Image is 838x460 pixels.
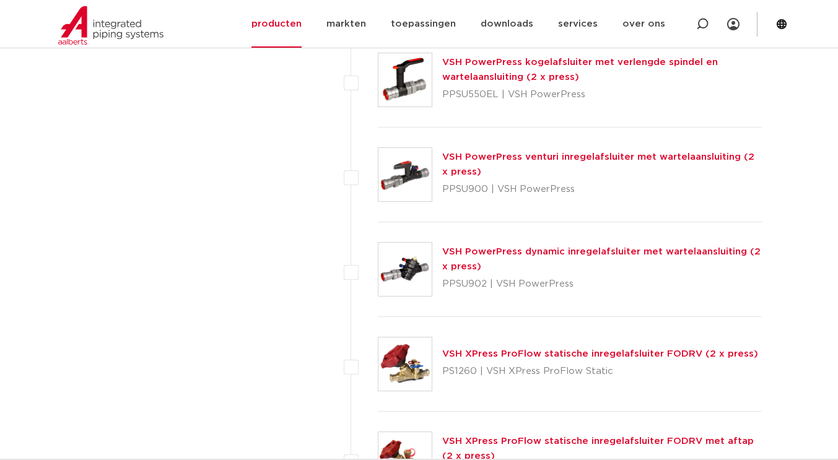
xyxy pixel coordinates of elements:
a: VSH PowerPress kogelafsluiter met verlengde spindel en wartelaansluiting (2 x press) [442,58,718,82]
a: VSH PowerPress dynamic inregelafsluiter met wartelaansluiting (2 x press) [442,247,761,271]
img: Thumbnail for VSH PowerPress kogelafsluiter met verlengde spindel en wartelaansluiting (2 x press) [378,53,432,106]
p: PPSU902 | VSH PowerPress [442,274,762,294]
a: VSH XPress ProFlow statische inregelafsluiter FODRV (2 x press) [442,349,758,358]
a: VSH PowerPress venturi inregelafsluiter met wartelaansluiting (2 x press) [442,152,754,176]
p: PS1260 | VSH XPress ProFlow Static [442,362,758,381]
img: Thumbnail for VSH PowerPress venturi inregelafsluiter met wartelaansluiting (2 x press) [378,148,432,201]
img: Thumbnail for VSH XPress ProFlow statische inregelafsluiter FODRV (2 x press) [378,337,432,391]
p: PPSU550EL | VSH PowerPress [442,85,762,105]
p: PPSU900 | VSH PowerPress [442,180,762,199]
img: Thumbnail for VSH PowerPress dynamic inregelafsluiter met wartelaansluiting (2 x press) [378,243,432,296]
